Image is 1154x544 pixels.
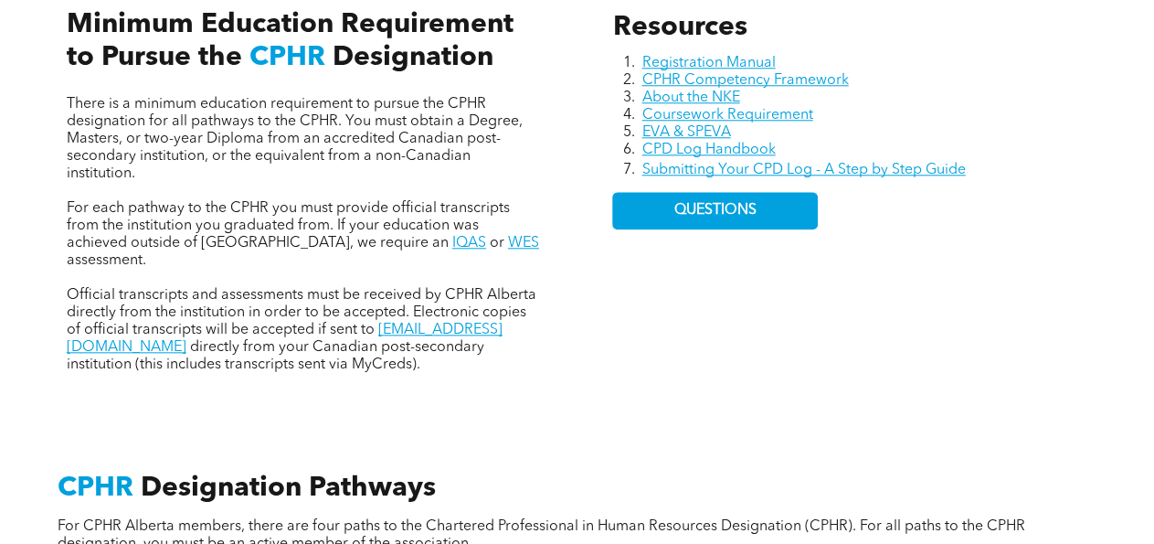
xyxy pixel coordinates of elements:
[641,56,775,70] a: Registration Manual
[612,14,746,41] span: Resources
[641,91,739,105] a: About the NKE
[490,236,504,251] span: or
[67,11,513,71] span: Minimum Education Requirement to Pursue the
[674,202,757,219] span: QUESTIONS
[249,44,325,71] span: CPHR
[67,340,484,372] span: directly from your Canadian post-secondary institution (this includes transcripts sent via MyCreds).
[641,73,848,88] a: CPHR Competency Framework
[67,253,146,268] span: assessment.
[58,475,133,502] span: CPHR
[641,143,775,157] a: CPD Log Handbook
[67,323,503,355] a: [EMAIL_ADDRESS][DOMAIN_NAME]
[641,163,965,177] a: Submitting Your CPD Log - A Step by Step Guide
[641,108,812,123] a: Coursework Requirement
[452,236,486,251] a: IQAS
[67,97,523,181] span: There is a minimum education requirement to pursue the CPHR designation for all pathways to the C...
[333,44,493,71] span: Designation
[612,192,818,229] a: QUESTIONS
[141,475,436,502] span: Designation Pathways
[67,201,510,251] span: For each pathway to the CPHR you must provide official transcripts from the institution you gradu...
[67,288,536,337] span: Official transcripts and assessments must be received by CPHR Alberta directly from the instituti...
[641,125,730,140] a: EVA & SPEVA
[508,236,539,251] a: WES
